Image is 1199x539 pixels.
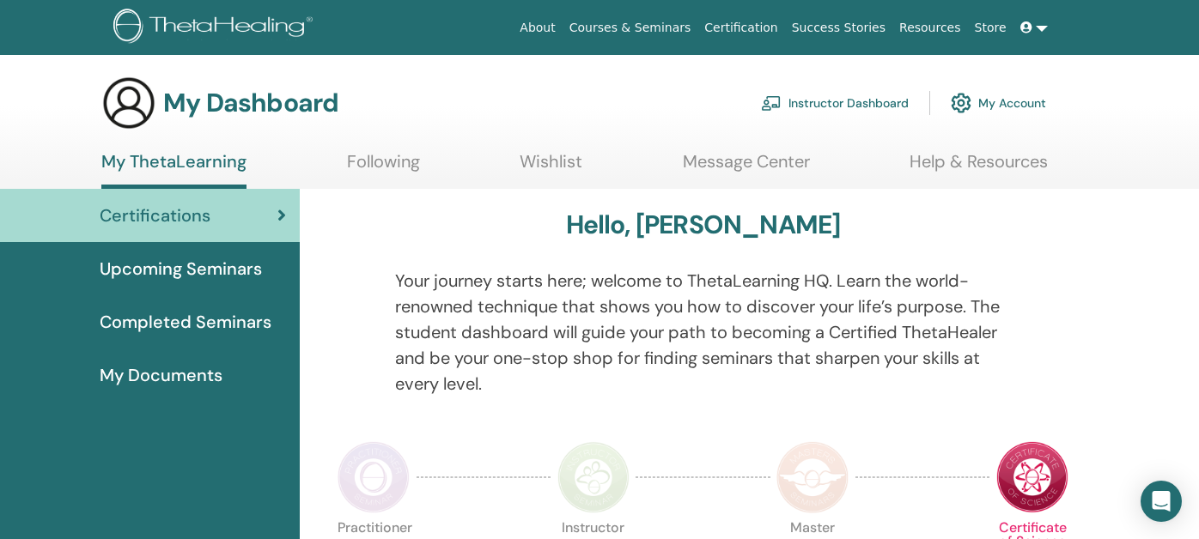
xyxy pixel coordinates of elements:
a: Help & Resources [910,151,1048,185]
span: Certifications [100,203,210,228]
img: Practitioner [338,441,410,513]
h3: My Dashboard [163,88,338,118]
img: Certificate of Science [996,441,1068,513]
img: cog.svg [951,88,971,118]
a: Wishlist [520,151,582,185]
a: Resources [892,12,968,44]
h3: Hello, [PERSON_NAME] [566,209,841,240]
span: Completed Seminars [100,309,271,335]
a: Message Center [683,151,810,185]
a: Instructor Dashboard [761,84,909,122]
img: chalkboard-teacher.svg [761,95,782,111]
a: About [513,12,562,44]
a: My Account [951,84,1046,122]
p: Your journey starts here; welcome to ThetaLearning HQ. Learn the world-renowned technique that sh... [395,268,1011,397]
div: Open Intercom Messenger [1141,481,1182,522]
img: logo.png [113,9,319,47]
a: Courses & Seminars [563,12,698,44]
img: Master [776,441,849,513]
a: Store [968,12,1013,44]
a: My ThetaLearning [101,151,246,189]
span: Upcoming Seminars [100,256,262,282]
a: Following [347,151,420,185]
a: Success Stories [785,12,892,44]
span: My Documents [100,362,222,388]
img: Instructor [557,441,630,513]
img: generic-user-icon.jpg [101,76,156,130]
a: Certification [697,12,784,44]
